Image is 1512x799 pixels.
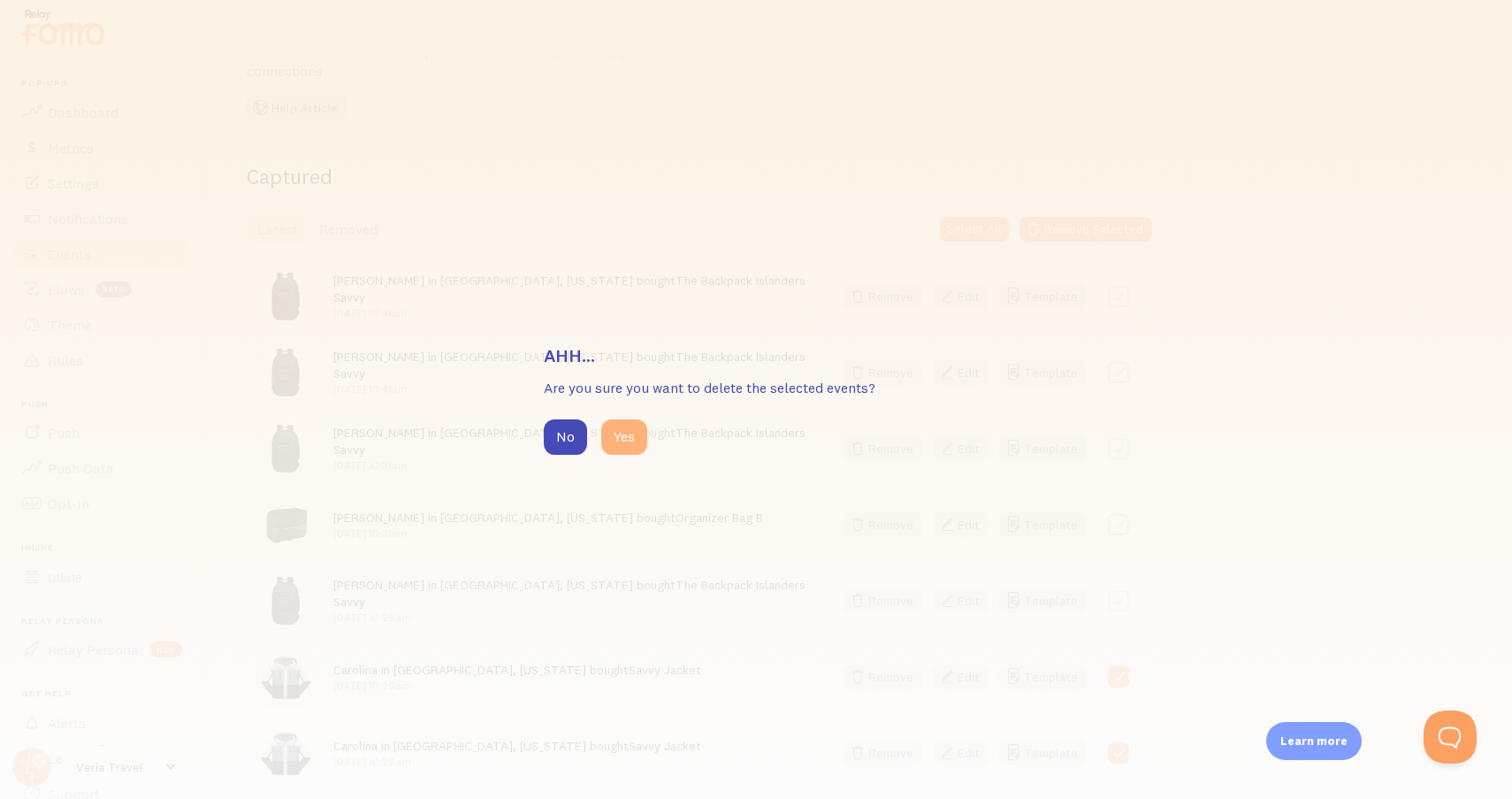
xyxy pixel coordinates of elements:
[1424,711,1477,764] iframe: Help Scout Beacon - Open
[1266,722,1362,760] div: Learn more
[544,378,968,398] p: Are you sure you want to delete the selected events?
[544,344,968,367] h3: Ahh...
[601,419,647,455] button: Yes
[1280,733,1348,749] p: Learn more
[544,419,587,455] button: No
